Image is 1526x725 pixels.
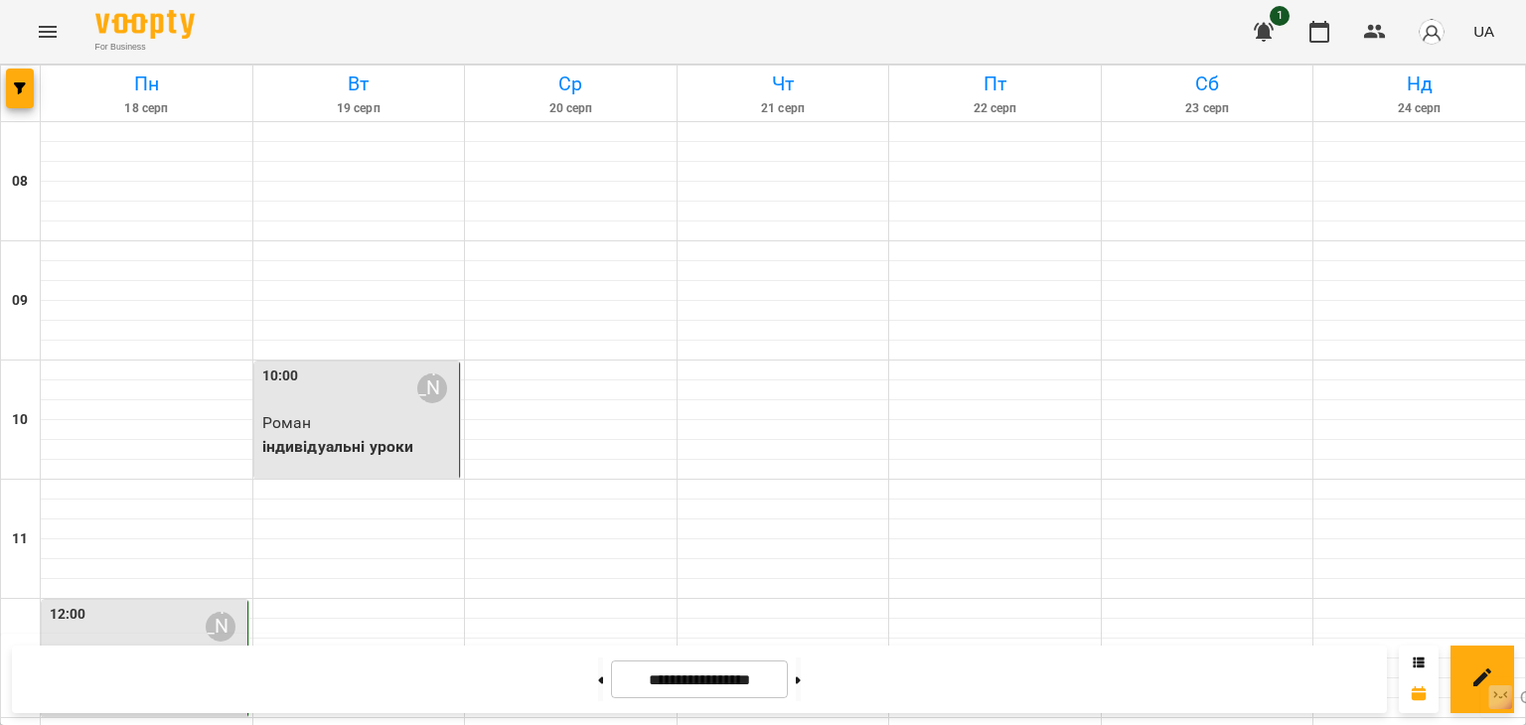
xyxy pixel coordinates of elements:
span: 1 [1270,6,1290,26]
button: Menu [24,8,72,56]
h6: 22 серп [892,99,1098,118]
span: Роман [262,413,312,432]
h6: 20 серп [468,99,674,118]
h6: 11 [12,528,28,550]
button: UA [1465,13,1502,50]
h6: Пн [44,69,249,99]
h6: 08 [12,171,28,193]
p: індивідуальні уроки [262,435,456,459]
h6: Ср [468,69,674,99]
h6: 18 серп [44,99,249,118]
img: avatar_s.png [1418,18,1446,46]
h6: Вт [256,69,462,99]
h6: Сб [1105,69,1310,99]
label: 12:00 [50,604,86,626]
span: For Business [95,41,195,54]
h6: Чт [681,69,886,99]
h6: 24 серп [1316,99,1522,118]
h6: 21 серп [681,99,886,118]
h6: 19 серп [256,99,462,118]
h6: 10 [12,409,28,431]
h6: 23 серп [1105,99,1310,118]
span: UA [1473,21,1494,42]
h6: Пт [892,69,1098,99]
div: Павлик Вікторія Ігорівна [417,373,447,403]
h6: Нд [1316,69,1522,99]
div: Павлик Вікторія Ігорівна [206,612,235,642]
h6: 09 [12,290,28,312]
label: 10:00 [262,365,299,387]
img: Voopty Logo [95,10,195,39]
